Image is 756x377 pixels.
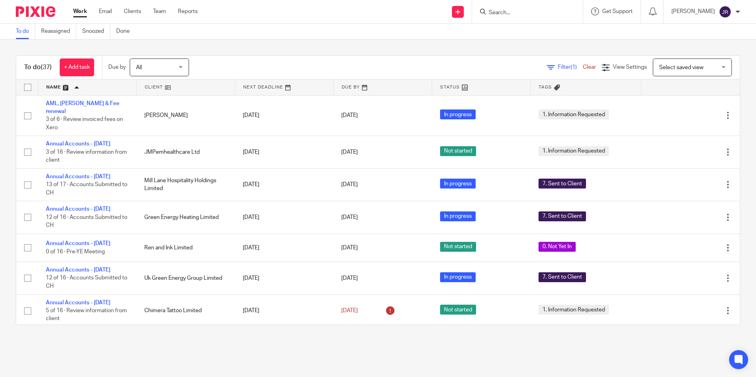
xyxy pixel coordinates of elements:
a: Snoozed [82,24,110,39]
span: All [136,65,142,70]
span: [DATE] [341,113,358,118]
span: 7. Sent to Client [539,272,586,282]
span: [DATE] [341,182,358,187]
td: Mill Lane Hospitality Holdings Limited [136,168,235,201]
img: Pixie [16,6,55,17]
span: 13 of 17 · Accounts Submitted to CH [46,182,127,196]
span: In progress [440,109,476,119]
span: Select saved view [659,65,703,70]
td: JMPemhealthcare Ltd [136,136,235,168]
td: Green Energy Heating Limited [136,201,235,234]
a: + Add task [60,58,94,76]
a: Team [153,8,166,15]
span: Not started [440,305,476,315]
span: Filter [558,64,583,70]
span: 3 of 6 · Review invoiced fees on Xero [46,117,123,130]
a: Clients [124,8,141,15]
span: 7. Sent to Client [539,179,586,188]
a: Annual Accounts - [DATE] [46,206,110,212]
span: Tags [539,85,552,89]
span: [DATE] [341,308,358,313]
span: [DATE] [341,245,358,251]
span: 7. Sent to Client [539,211,586,221]
span: In progress [440,272,476,282]
a: Annual Accounts - [DATE] [46,174,110,179]
a: Annual Accounts - [DATE] [46,141,110,147]
a: To do [16,24,35,39]
span: (37) [41,64,52,70]
span: 1. Information Requested [539,146,609,156]
td: Ren and Ink Limited [136,234,235,262]
span: 1. Information Requested [539,109,609,119]
a: Work [73,8,87,15]
span: View Settings [613,64,647,70]
td: [DATE] [235,294,333,327]
a: Done [116,24,136,39]
td: [DATE] [235,168,333,201]
span: 0 of 16 · Pre-YE Meeting [46,249,105,254]
td: [DATE] [235,234,333,262]
p: Due by [108,63,126,71]
span: 5 of 16 · Review information from client [46,308,127,322]
img: svg%3E [719,6,731,18]
a: Annual Accounts - [DATE] [46,300,110,305]
a: Reassigned [41,24,76,39]
a: Email [99,8,112,15]
h1: To do [24,63,52,72]
span: [DATE] [341,149,358,155]
td: [DATE] [235,136,333,168]
span: 12 of 16 · Accounts Submitted to CH [46,215,127,228]
a: Annual Accounts - [DATE] [46,267,110,273]
input: Search [488,9,559,17]
td: [DATE] [235,95,333,136]
span: Not started [440,242,476,252]
span: (1) [571,64,577,70]
td: Uk Green Energy Group Limited [136,262,235,294]
td: [DATE] [235,201,333,234]
a: Clear [583,64,596,70]
span: 0. Not Yet In [539,242,576,252]
span: Not started [440,146,476,156]
span: In progress [440,211,476,221]
span: 3 of 16 · Review information from client [46,149,127,163]
span: [DATE] [341,275,358,281]
td: Chimera Tattoo Limited [136,294,235,327]
td: [PERSON_NAME] [136,95,235,136]
a: Annual Accounts - [DATE] [46,241,110,246]
a: AML, [PERSON_NAME] & Fee renewal [46,101,119,114]
span: 12 of 16 · Accounts Submitted to CH [46,275,127,289]
td: [DATE] [235,262,333,294]
span: Get Support [602,9,633,14]
p: [PERSON_NAME] [671,8,715,15]
span: In progress [440,179,476,188]
span: 1. Information Requested [539,305,609,315]
span: [DATE] [341,215,358,220]
a: Reports [178,8,198,15]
